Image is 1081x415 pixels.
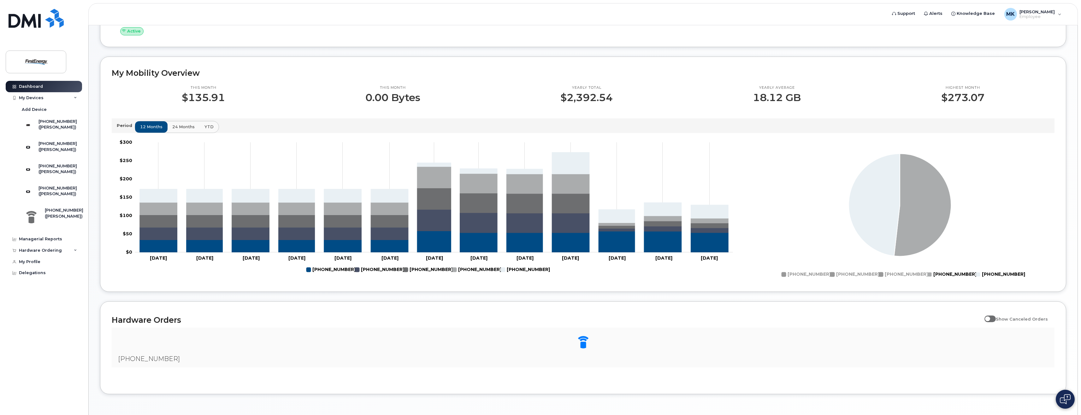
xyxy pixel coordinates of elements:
[929,10,942,17] span: Alerts
[941,92,984,103] p: $273.07
[1060,394,1071,404] img: Open chat
[120,213,132,219] tspan: $100
[517,256,534,261] tspan: [DATE]
[782,154,1025,280] g: Chart
[306,264,550,275] g: Legend
[182,92,225,103] p: $135.91
[1019,14,1055,19] span: Employee
[120,195,132,200] tspan: $150
[452,264,501,275] g: 717-387-9365
[562,256,579,261] tspan: [DATE]
[120,140,132,145] tspan: $300
[849,154,951,256] g: Series
[172,124,195,130] span: 24 months
[1000,8,1066,21] div: Mike Kirkpatrick
[919,7,947,20] a: Alerts
[470,256,487,261] tspan: [DATE]
[426,256,443,261] tspan: [DATE]
[127,28,141,34] span: Active
[782,269,1025,280] g: Legend
[140,188,728,229] g: 717-387-6504
[381,256,399,261] tspan: [DATE]
[996,316,1048,322] span: Show Canceled Orders
[897,10,915,17] span: Support
[112,315,981,325] h2: Hardware Orders
[204,124,214,130] span: YTD
[120,140,733,275] g: Chart
[560,85,613,90] p: Yearly total
[1006,10,1015,18] span: MK
[140,231,728,253] g: 330-696-4186
[117,123,135,129] p: Period
[957,10,995,17] span: Knowledge Base
[120,158,132,164] tspan: $250
[306,264,356,275] g: 330-696-4186
[182,85,225,90] p: This month
[112,68,1054,78] h2: My Mobility Overview
[150,256,167,261] tspan: [DATE]
[753,85,801,90] p: Yearly average
[560,92,613,103] p: $2,392.54
[655,256,672,261] tspan: [DATE]
[888,7,919,20] a: Support
[404,264,453,275] g: 717-387-6504
[196,256,213,261] tspan: [DATE]
[123,231,132,237] tspan: $50
[355,264,404,275] g: 717-675-9583
[365,92,420,103] p: 0.00 Bytes
[243,256,260,261] tspan: [DATE]
[120,176,132,182] tspan: $200
[947,7,999,20] a: Knowledge Base
[609,256,626,261] tspan: [DATE]
[118,355,180,363] span: [PHONE_NUMBER]
[334,256,351,261] tspan: [DATE]
[1019,9,1055,14] span: [PERSON_NAME]
[365,85,420,90] p: This month
[941,85,984,90] p: Highest month
[288,256,305,261] tspan: [DATE]
[140,210,728,240] g: 717-675-9583
[984,313,989,318] input: Show Canceled Orders
[753,92,801,103] p: 18.12 GB
[701,256,718,261] tspan: [DATE]
[126,250,132,255] tspan: $0
[501,264,550,275] g: 717-816-9758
